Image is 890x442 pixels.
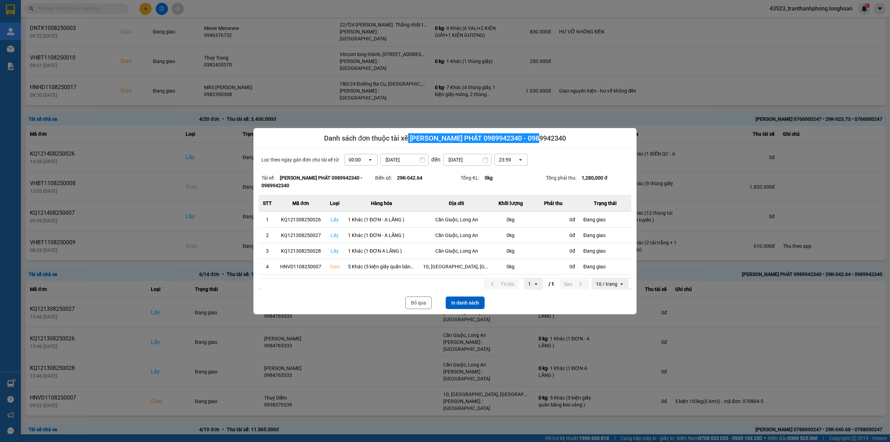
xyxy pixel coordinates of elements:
[498,216,523,223] div: 0 kg
[484,279,518,289] button: previous page. current page 1 / 1
[461,174,546,189] div: Tổng KL:
[444,154,491,165] input: Select a date.
[531,247,575,254] div: 0 đ
[348,232,415,239] div: 1 Khác (1 ĐƠN - A LĂNG )
[423,232,490,239] div: Cần Giuộc, Long An
[618,281,619,287] input: Selected 10 / trang.
[263,216,272,223] div: 1
[423,216,490,223] div: Cần Giuộc, Long An
[348,247,415,254] div: 1 Khác (1 ĐƠN A LĂNG )
[583,232,627,239] div: Đang giao
[560,279,589,289] button: next page. current page 1 / 1
[498,263,523,270] div: 0 kg
[498,232,523,239] div: 0 kg
[349,156,361,163] div: 00:00
[619,281,624,287] svg: open
[533,281,539,287] svg: open
[261,175,362,188] strong: [PERSON_NAME] PHÁT 0989942340 - 0989942340
[527,195,579,212] th: Phải thu
[583,247,627,254] div: Đang giao
[498,247,523,254] div: 0 kg
[280,247,321,254] div: KQ121308250028
[596,281,617,287] div: 10 / trang
[367,157,373,163] svg: open
[583,263,627,270] div: Đang giao
[494,195,527,212] th: Khối lượng
[348,263,415,270] div: 5 Khác (5 kiện giấy quấn băng keo vàng )
[330,263,340,270] div: Giao
[259,195,276,212] th: STT
[263,263,272,270] div: 4
[280,263,321,270] div: HNVD1108250007
[330,232,340,239] div: Lấy
[531,216,575,223] div: 0 đ
[259,154,631,166] div: Lọc theo ngày gán đơn cho tài xế từ
[253,128,637,314] div: dialog
[583,216,627,223] div: Đang giao
[528,281,531,287] div: 1
[419,195,494,212] th: Địa chỉ
[423,247,490,254] div: Cần Giuộc, Long An
[531,232,575,239] div: 0 đ
[579,195,631,212] th: Trạng thái
[423,263,490,270] div: 10, [GEOGRAPHIC_DATA], [GEOGRAPHIC_DATA], [GEOGRAPHIC_DATA]
[546,174,631,189] div: Tổng phải thu:
[499,156,511,163] div: 23:59
[381,154,428,165] input: Select a date.
[531,263,575,270] div: 0 đ
[330,216,340,223] div: Lấy
[397,175,422,181] strong: 29K-042.64
[263,232,272,239] div: 2
[375,174,461,189] div: Biển số:
[325,195,344,212] th: Loại
[582,175,607,181] strong: 1,280,000 đ
[263,247,272,254] div: 3
[518,157,523,163] svg: open
[405,297,432,309] button: Bỏ qua
[261,174,375,189] div: Tài xế:
[446,297,485,309] button: In danh sách
[344,195,419,212] th: Hàng hóa
[348,216,415,223] div: 1 Khác (1 ĐƠN - A LĂNG )
[280,216,321,223] div: KQ121308250026
[485,175,493,181] strong: 0 kg
[276,195,325,212] th: Mã đơn
[330,247,340,254] div: Lấy
[280,232,321,239] div: KQ121308250027
[324,133,566,143] span: Danh sách đơn thuộc tài xế [PERSON_NAME] PHÁT 0989942340 - 0989942340
[429,155,443,164] div: đến
[549,280,554,288] span: / 1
